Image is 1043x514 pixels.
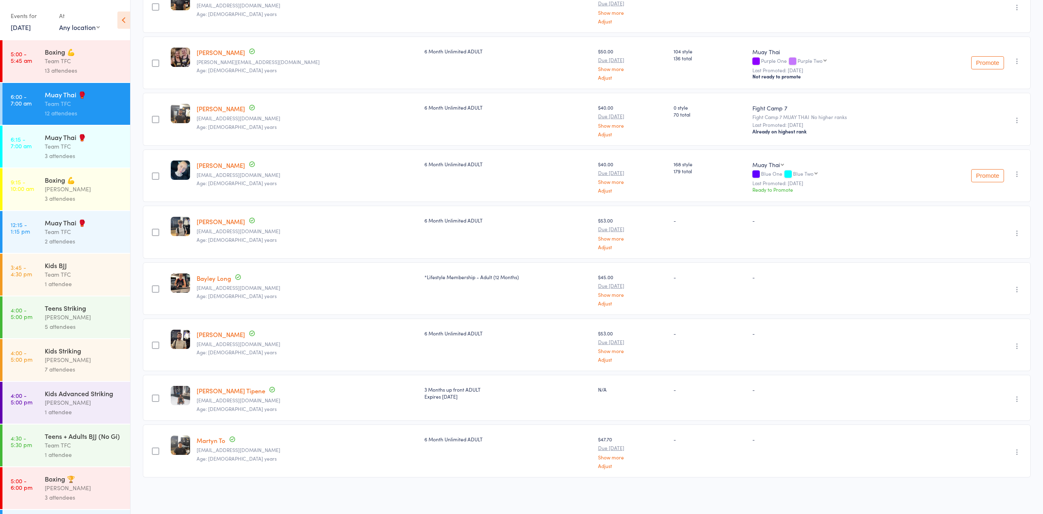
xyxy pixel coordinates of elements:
[752,436,919,443] div: -
[11,179,34,192] time: 9:15 - 10:00 am
[598,273,667,306] div: $45.00
[971,169,1004,182] button: Promote
[752,171,919,178] div: Blue One
[11,307,32,320] time: 4:00 - 5:00 pm
[45,398,123,407] div: [PERSON_NAME]
[971,56,1004,69] button: Promote
[45,236,123,246] div: 2 attendees
[171,330,190,349] img: image1744103276.png
[752,128,919,135] div: Already on highest rank
[197,67,277,73] span: Age: [DEMOGRAPHIC_DATA] years
[598,436,667,468] div: $47.70
[752,330,919,337] div: -
[752,122,919,128] small: Last Promoted: [DATE]
[598,179,667,184] a: Show more
[752,217,919,224] div: -
[598,66,667,71] a: Show more
[11,264,32,277] time: 3:45 - 4:30 pm
[598,18,667,24] a: Adjust
[197,10,277,17] span: Age: [DEMOGRAPHIC_DATA] years
[811,113,847,120] span: No higher ranks
[11,392,32,405] time: 4:00 - 5:00 pm
[674,217,746,224] div: -
[2,254,130,296] a: 3:45 -4:30 pmKids BJJTeam TFC1 attendee
[45,142,123,151] div: Team TFC
[11,435,32,448] time: 4:30 - 5:30 pm
[197,172,418,178] small: Maddi.spall@hotmail.com
[45,483,123,493] div: [PERSON_NAME]
[2,168,130,210] a: 9:15 -10:00 amBoxing 💪[PERSON_NAME]3 attendees
[45,194,123,203] div: 3 attendees
[59,23,100,32] div: Any location
[674,104,746,111] span: 0 style
[197,405,277,412] span: Age: [DEMOGRAPHIC_DATA] years
[598,292,667,297] a: Show more
[598,75,667,80] a: Adjust
[424,217,591,224] div: 6 Month Unlimited ADULT
[45,47,123,56] div: Boxing 💪
[197,59,418,65] small: Quinn.louise02@gmail.com
[45,493,123,502] div: 3 attendees
[598,170,667,176] small: Due [DATE]
[45,99,123,108] div: Team TFC
[11,9,51,23] div: Events for
[11,221,30,234] time: 12:15 - 1:15 pm
[45,133,123,142] div: Muay Thai 🥊
[598,445,667,451] small: Due [DATE]
[45,450,123,459] div: 1 attendee
[752,48,919,56] div: Muay Thai
[45,346,123,355] div: Kids Striking
[598,113,667,119] small: Due [DATE]
[598,131,667,137] a: Adjust
[674,111,746,118] span: 70 total
[674,168,746,174] span: 179 total
[598,226,667,232] small: Due [DATE]
[45,66,123,75] div: 13 attendees
[674,386,746,393] div: -
[2,126,130,168] a: 6:15 -7:00 amMuay Thai 🥊Team TFC3 attendees
[598,348,667,353] a: Show more
[598,48,667,80] div: $50.00
[424,104,591,111] div: 6 Month Unlimited ADULT
[11,477,32,491] time: 5:00 - 6:00 pm
[45,151,123,161] div: 3 attendees
[598,161,667,193] div: $40.00
[424,273,591,280] div: *Lifestyle Membership - Adult (12 Months)
[424,386,591,400] div: 3 Months up front ADULT
[45,389,123,398] div: Kids Advanced Striking
[45,227,123,236] div: Team TFC
[752,273,919,280] div: -
[45,407,123,417] div: 1 attendee
[2,211,130,253] a: 12:15 -1:15 pmMuay Thai 🥊Team TFC2 attendees
[197,285,418,291] small: Bayley.long1@gmail.com
[598,123,667,128] a: Show more
[11,23,31,32] a: [DATE]
[197,341,418,347] small: Lachlanmciver@hotmail.co.uk
[197,123,277,130] span: Age: [DEMOGRAPHIC_DATA] years
[752,73,919,80] div: Not ready to promote
[197,217,245,226] a: [PERSON_NAME]
[598,188,667,193] a: Adjust
[197,292,277,299] span: Age: [DEMOGRAPHIC_DATA] years
[424,161,591,168] div: 6 Month Unlimited ADULT
[598,339,667,345] small: Due [DATE]
[197,274,231,282] a: Bayley Long
[59,9,100,23] div: At
[752,58,919,65] div: Purple One
[598,454,667,460] a: Show more
[598,57,667,63] small: Due [DATE]
[598,0,667,6] small: Due [DATE]
[11,93,32,106] time: 6:00 - 7:00 am
[45,365,123,374] div: 7 attendees
[197,397,418,403] small: strantz310@gmail.com
[752,161,780,169] div: Muay Thai
[424,330,591,337] div: 6 Month Unlimited ADULT
[11,50,32,64] time: 5:00 - 5:45 am
[197,236,277,243] span: Age: [DEMOGRAPHIC_DATA] years
[674,55,746,62] span: 136 total
[197,104,245,113] a: [PERSON_NAME]
[598,330,667,362] div: $53.00
[171,48,190,67] img: image1748242595.png
[45,322,123,331] div: 5 attendees
[197,179,277,186] span: Age: [DEMOGRAPHIC_DATA] years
